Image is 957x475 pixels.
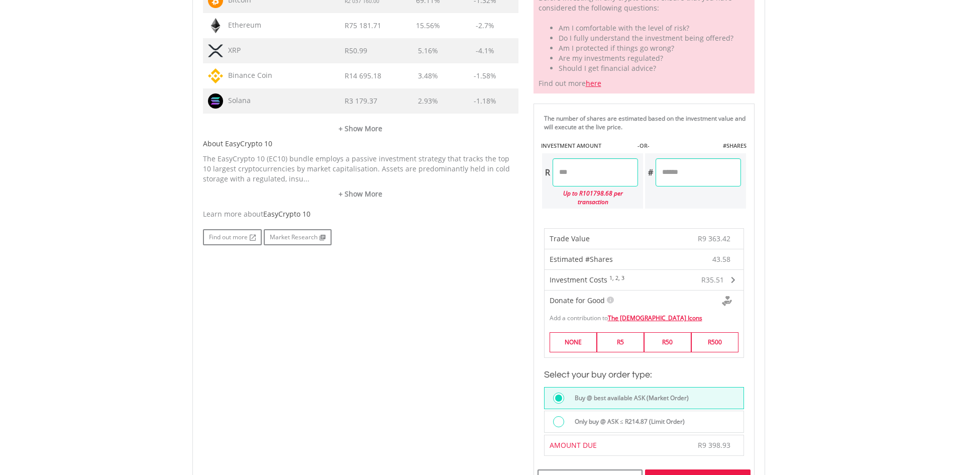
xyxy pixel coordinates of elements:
a: The [DEMOGRAPHIC_DATA] Icons [608,314,702,322]
img: Donte For Good [722,296,732,306]
span: Binance Coin [223,70,272,80]
span: XRP [223,45,241,55]
span: Investment Costs [550,275,607,284]
h3: Select your buy order type: [544,368,744,382]
li: Am I protected if things go wrong? [559,43,750,53]
label: R50 [644,332,691,352]
span: R75 181.71 [345,21,381,30]
span: Ethereum [223,20,261,30]
span: R50.99 [345,46,367,55]
a: here [586,78,601,88]
li: Are my investments regulated? [559,53,750,63]
span: R14 695.18 [345,71,381,80]
a: + Show More [203,189,518,199]
td: 5.16% [404,38,452,63]
a: + Show More [203,114,518,134]
li: Do I fully understand the investment being offered? [559,33,750,43]
div: # [645,158,656,186]
span: Estimated #Shares [550,254,613,264]
td: 15.56% [404,13,452,38]
div: Up to R101798.68 per transaction [542,186,638,209]
label: Buy @ best available ASK (Market Order) [569,393,689,404]
span: R9 363.42 [698,234,730,243]
div: Add a contribution to [545,309,743,322]
td: -1.18% [452,88,518,114]
span: R3 179.37 [345,96,377,106]
label: R5 [597,332,644,352]
label: INVESTMENT AMOUNT [541,142,601,150]
img: TOKEN.XRP.png [208,43,223,58]
img: TOKEN.ETH.png [208,18,223,33]
td: -2.7% [452,13,518,38]
li: Am I comfortable with the level of risk? [559,23,750,33]
p: The EasyCrypto 10 (EC10) bundle employs a passive investment strategy that tracks the top 10 larg... [203,154,518,184]
label: NONE [550,332,597,352]
div: Learn more about [203,209,518,219]
span: 43.58 [712,254,730,264]
img: TOKEN.SOL.png [208,93,223,109]
img: TOKEN.BNB.png [208,68,223,83]
td: 3.48% [404,63,452,88]
span: EasyCrypto 10 [263,209,310,219]
label: Only buy @ ASK ≤ R214.87 (Limit Order) [569,416,685,427]
span: R35.51 [701,275,724,284]
td: -1.58% [452,63,518,88]
span: R9 398.93 [698,440,730,450]
li: Should I get financial advice? [559,63,750,73]
td: 2.93% [404,88,452,114]
td: -4.1% [452,38,518,63]
h5: About EasyCrypto 10 [203,139,518,149]
label: -OR- [637,142,650,150]
sup: 1, 2, 3 [609,274,624,281]
a: Find out more [203,229,262,245]
div: The number of shares are estimated based on the investment value and will execute at the live price. [544,114,750,131]
span: Trade Value [550,234,590,243]
span: Solana [223,96,251,105]
a: Market Research [264,229,332,245]
label: R500 [691,332,738,352]
label: #SHARES [723,142,747,150]
span: Donate for Good [550,296,605,305]
div: R [542,158,553,186]
span: AMOUNT DUE [550,440,597,450]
